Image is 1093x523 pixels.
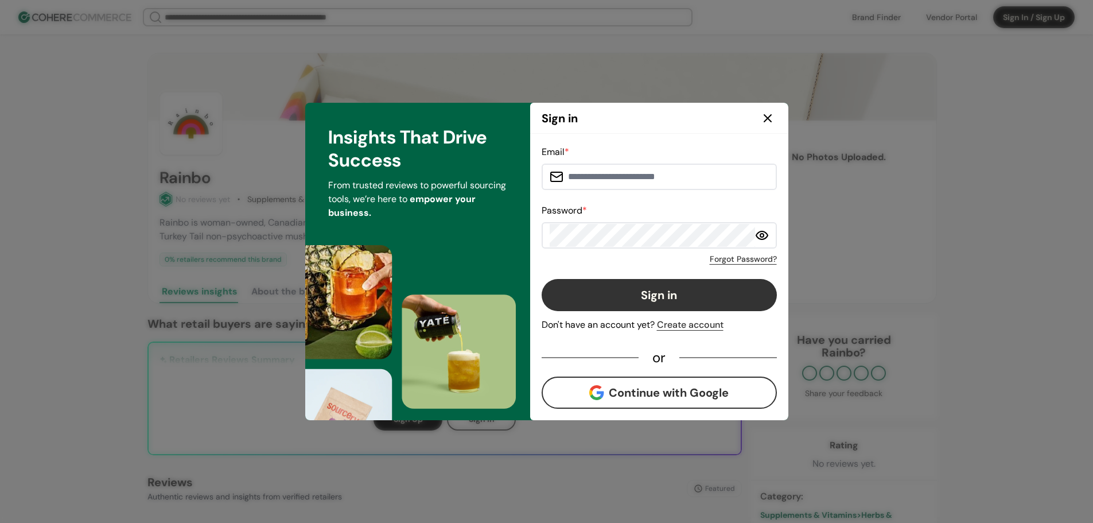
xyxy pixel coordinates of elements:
[542,279,777,311] button: Sign in
[639,352,679,363] div: or
[542,204,587,216] label: Password
[542,377,777,409] button: Continue with Google
[542,146,569,158] label: Email
[710,253,777,265] a: Forgot Password?
[542,318,777,332] div: Don't have an account yet?
[328,126,507,172] h3: Insights That Drive Success
[328,179,507,220] p: From trusted reviews to powerful sourcing tools, we’re here to
[657,318,724,332] div: Create account
[542,110,578,127] h2: Sign in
